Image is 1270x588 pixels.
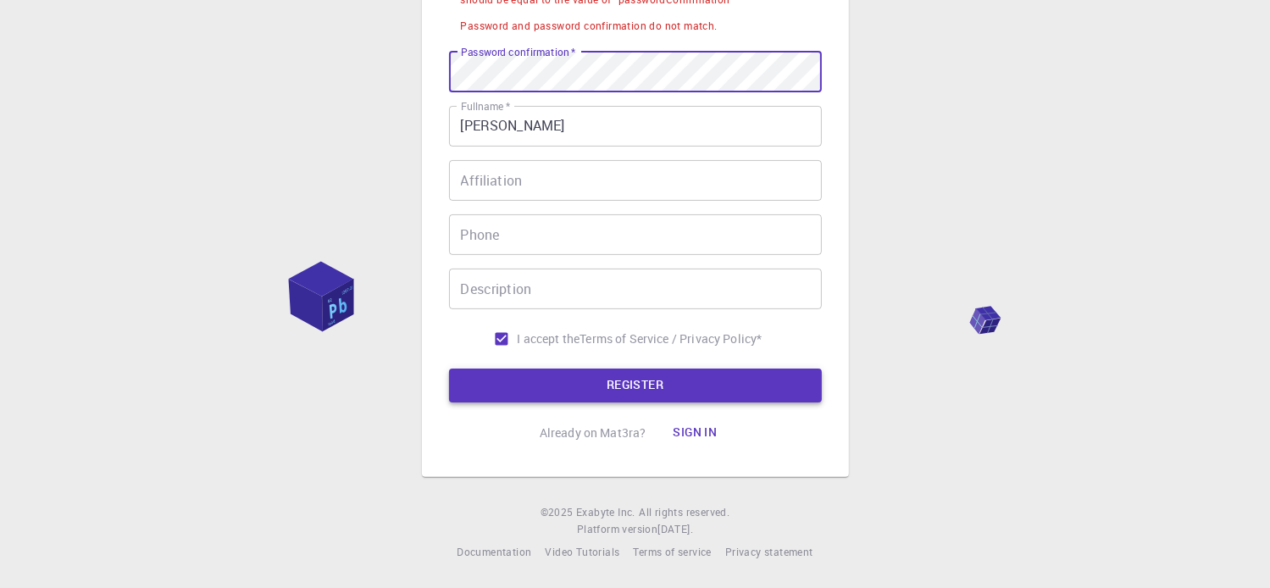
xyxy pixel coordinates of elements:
button: REGISTER [449,369,822,402]
a: Privacy statement [725,544,813,561]
a: Exabyte Inc. [576,504,635,521]
label: Fullname [461,99,510,114]
span: All rights reserved. [639,504,729,521]
a: Video Tutorials [545,544,619,561]
span: Terms of service [633,545,711,558]
button: Sign in [659,416,730,450]
a: Documentation [457,544,531,561]
span: Video Tutorials [545,545,619,558]
a: Terms of service [633,544,711,561]
a: Terms of Service / Privacy Policy* [580,330,762,347]
span: Platform version [577,521,657,538]
span: Documentation [457,545,531,558]
span: I accept the [518,330,580,347]
label: Password confirmation [461,45,575,59]
a: [DATE]. [657,521,693,538]
span: © 2025 [541,504,576,521]
span: [DATE] . [657,522,693,535]
div: Password and password confirmation do not match. [461,18,718,35]
span: Exabyte Inc. [576,505,635,519]
span: Privacy statement [725,545,813,558]
p: Terms of Service / Privacy Policy * [580,330,762,347]
p: Already on Mat3ra? [540,424,646,441]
